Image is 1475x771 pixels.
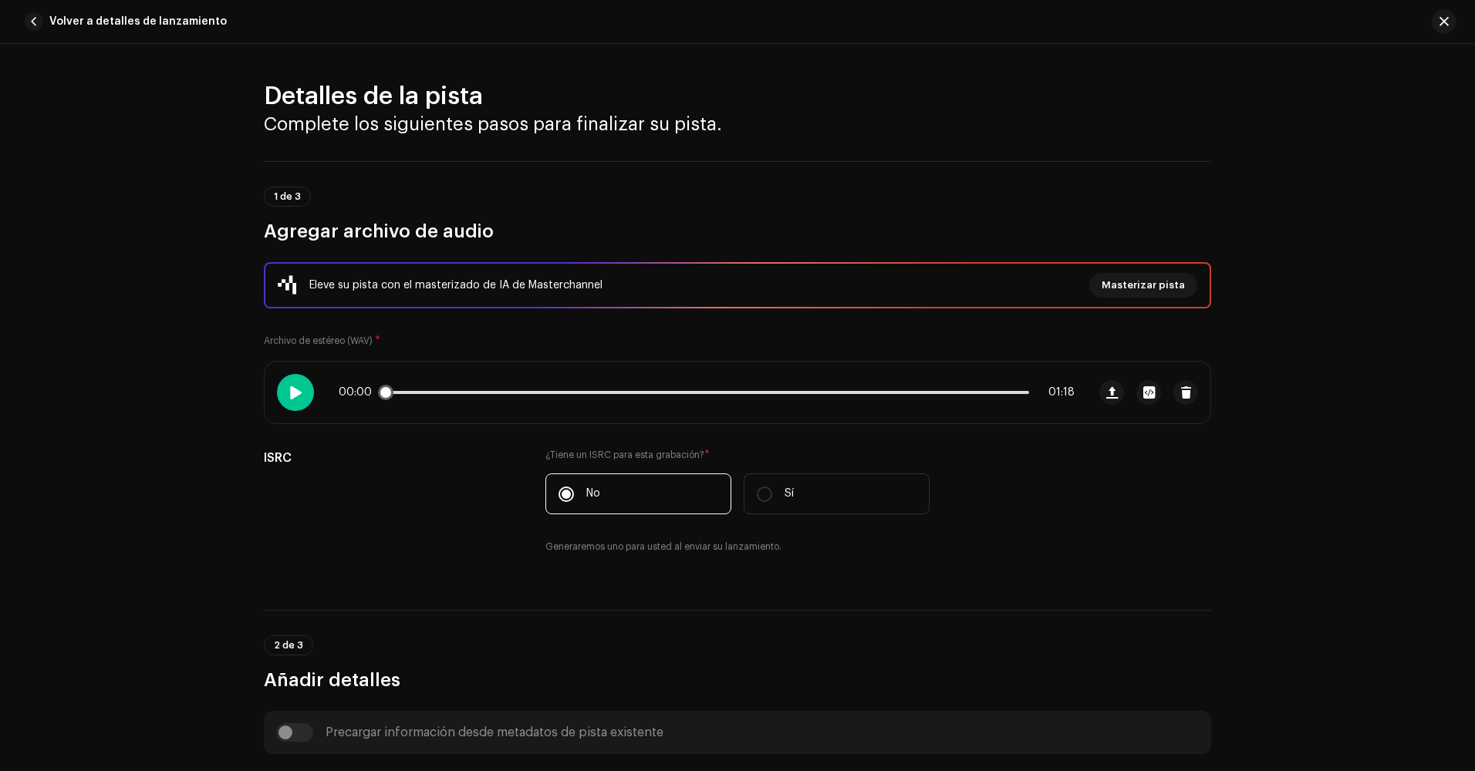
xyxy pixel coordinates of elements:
[1102,270,1185,301] span: Masterizar pista
[785,486,794,502] p: Sí
[264,668,1211,692] h3: Añadir detalles
[339,386,378,399] span: 00:00
[264,336,373,345] small: Archivo de estéreo (WAV)
[1089,273,1197,298] button: Masterizar pista
[545,449,930,461] label: ¿Tiene un ISRC para esta grabación?
[1035,386,1075,399] span: 01:18
[264,219,1211,244] h3: Agregar archivo de audio
[274,192,301,201] span: 1 de 3
[264,112,1211,136] h3: Complete los siguientes pasos para finalizar su pista.
[586,486,600,502] p: No
[264,81,1211,112] h2: Detalles de la pista
[545,539,781,554] small: Generaremos uno para usted al enviar su lanzamiento.
[264,449,521,467] h5: ISRC
[309,276,602,295] div: Eleve su pista con el masterizado de IA de Masterchannel
[274,641,303,650] span: 2 de 3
